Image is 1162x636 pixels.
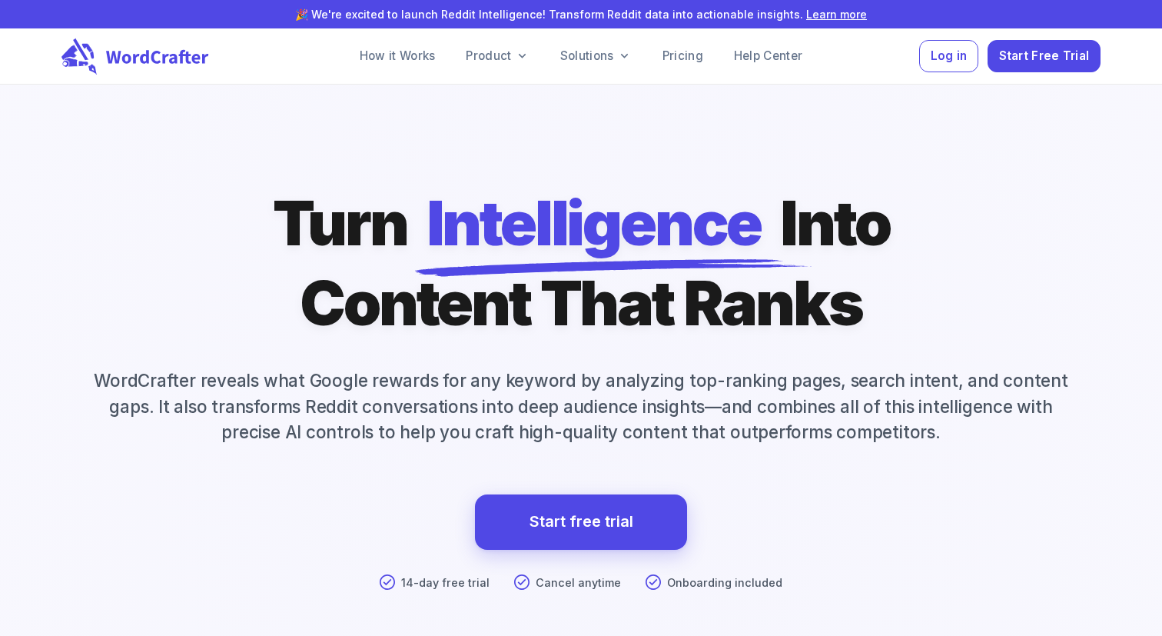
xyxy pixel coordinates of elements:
[722,41,815,72] a: Help Center
[453,41,541,72] a: Product
[475,494,687,550] a: Start free trial
[919,40,978,73] button: Log in
[530,508,633,535] a: Start free trial
[931,46,968,67] span: Log in
[988,40,1101,73] button: Start Free Trial
[536,574,621,591] p: Cancel anytime
[806,8,867,21] a: Learn more
[999,46,1090,67] span: Start Free Trial
[650,41,715,72] a: Pricing
[61,368,1101,445] p: WordCrafter reveals what Google rewards for any keyword by analyzing top-ranking pages, search in...
[347,41,448,72] a: How it Works
[401,574,490,591] p: 14-day free trial
[667,574,782,591] p: Onboarding included
[25,6,1137,22] p: 🎉 We're excited to launch Reddit Intelligence! Transform Reddit data into actionable insights.
[427,183,762,263] span: Intelligence
[273,183,890,343] h1: Turn Into Content That Ranks
[548,41,644,72] a: Solutions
